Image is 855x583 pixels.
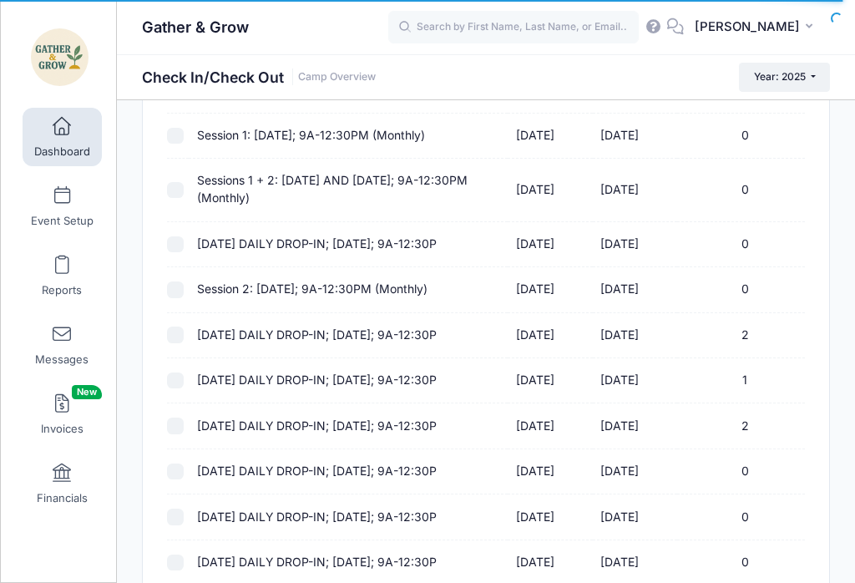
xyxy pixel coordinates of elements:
td: 0 [677,222,805,267]
td: [DATE] [508,159,593,221]
td: [DATE] [593,114,678,159]
span: Reports [42,283,82,297]
td: [DATE] [508,494,593,540]
a: Event Setup [23,177,102,236]
td: [DATE] [593,313,678,358]
a: Gather & Grow [1,18,118,97]
td: [DATE] DAILY DROP-IN; [DATE]; 9A-12:30P [189,222,508,267]
td: [DATE] DAILY DROP-IN; [DATE]; 9A-12:30P [189,358,508,403]
td: [DATE] DAILY DROP-IN; [DATE]; 9A-12:30P [189,494,508,540]
span: New [72,385,102,399]
h1: Gather & Grow [142,8,249,47]
td: [DATE] [508,222,593,267]
td: [DATE] [508,449,593,494]
td: [DATE] [593,403,678,449]
a: Reports [23,246,102,305]
td: [DATE] [593,449,678,494]
td: Session 2: [DATE]; 9A-12:30PM (Monthly) [189,267,508,312]
td: [DATE] [593,222,678,267]
td: 2 [677,313,805,358]
input: Search by First Name, Last Name, or Email... [388,11,639,44]
img: Gather & Grow [28,26,91,89]
td: [DATE] DAILY DROP-IN; [DATE]; 9A-12:30P [189,449,508,494]
td: [DATE] DAILY DROP-IN; [DATE]; 9A-12:30P [189,313,508,358]
a: Financials [23,454,102,513]
td: [DATE] [593,494,678,540]
td: [DATE] DAILY DROP-IN; [DATE]; 9A-12:30P [189,403,508,449]
td: 0 [677,449,805,494]
a: InvoicesNew [23,385,102,444]
button: [PERSON_NAME] [684,8,830,47]
span: Financials [37,491,88,505]
td: [DATE] [508,313,593,358]
span: Event Setup [31,214,94,228]
td: Session 1: [DATE]; 9A-12:30PM (Monthly) [189,114,508,159]
a: Messages [23,316,102,374]
span: Dashboard [34,144,90,159]
td: [DATE] [508,403,593,449]
td: [DATE] [508,114,593,159]
span: Messages [35,352,89,367]
td: [DATE] [508,267,593,312]
td: [DATE] [593,267,678,312]
td: 0 [677,159,805,221]
span: [PERSON_NAME] [695,18,800,36]
td: [DATE] [593,159,678,221]
td: Sessions 1 + 2: [DATE] AND [DATE]; 9A-12:30PM (Monthly) [189,159,508,221]
td: [DATE] [593,358,678,403]
a: Dashboard [23,108,102,166]
button: Year: 2025 [739,63,830,91]
span: Invoices [41,422,83,436]
td: [DATE] [508,358,593,403]
td: 0 [677,114,805,159]
td: 2 [677,403,805,449]
td: 0 [677,267,805,312]
h1: Check In/Check Out [142,68,376,86]
span: Year: 2025 [754,70,806,83]
td: 1 [677,358,805,403]
a: Camp Overview [298,71,376,84]
td: 0 [677,494,805,540]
